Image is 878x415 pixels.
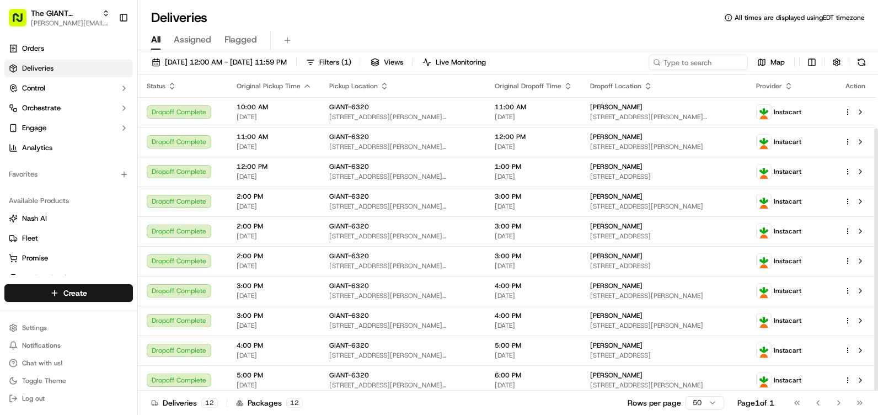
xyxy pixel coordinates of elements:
[495,252,572,260] span: 3:00 PM
[237,252,312,260] span: 2:00 PM
[237,341,312,350] span: 4:00 PM
[4,230,133,247] button: Fleet
[770,57,785,67] span: Map
[329,351,477,360] span: [STREET_ADDRESS][PERSON_NAME][PERSON_NAME]
[774,376,801,385] span: Instacart
[590,351,738,360] span: [STREET_ADDRESS]
[22,376,66,385] span: Toggle Theme
[9,273,129,283] a: Product Catalog
[757,105,771,119] img: profile_instacart_ahold_partner.png
[756,82,782,91] span: Provider
[495,371,572,380] span: 6:00 PM
[774,257,801,265] span: Instacart
[237,82,301,91] span: Original Pickup Time
[329,192,369,201] span: GIANT-6320
[237,311,312,320] span: 3:00 PM
[4,320,133,336] button: Settings
[22,273,75,283] span: Product Catalog
[495,222,572,231] span: 3:00 PM
[22,394,45,403] span: Log out
[844,82,867,91] div: Action
[22,341,61,350] span: Notifications
[590,172,738,181] span: [STREET_ADDRESS]
[329,281,369,290] span: GIANT-6320
[590,113,738,121] span: [STREET_ADDRESS][PERSON_NAME][PERSON_NAME]
[590,281,643,290] span: [PERSON_NAME]
[237,142,312,151] span: [DATE]
[4,338,133,353] button: Notifications
[590,142,738,151] span: [STREET_ADDRESS][PERSON_NAME]
[22,103,61,113] span: Orchestrate
[237,222,312,231] span: 2:00 PM
[590,192,643,201] span: [PERSON_NAME]
[201,398,218,408] div: 12
[329,252,369,260] span: GIANT-6320
[237,351,312,360] span: [DATE]
[590,311,643,320] span: [PERSON_NAME]
[4,249,133,267] button: Promise
[495,262,572,270] span: [DATE]
[590,321,738,330] span: [STREET_ADDRESS][PERSON_NAME]
[590,103,643,111] span: [PERSON_NAME]
[417,55,491,70] button: Live Monitoring
[236,397,303,408] div: Packages
[9,233,129,243] a: Fleet
[495,321,572,330] span: [DATE]
[22,83,45,93] span: Control
[22,63,53,73] span: Deliveries
[31,8,98,19] span: The GIANT Company
[329,202,477,211] span: [STREET_ADDRESS][PERSON_NAME][PERSON_NAME]
[329,371,369,380] span: GIANT-6320
[590,341,643,350] span: [PERSON_NAME]
[237,371,312,380] span: 5:00 PM
[735,13,865,22] span: All times are displayed using EDT timezone
[329,321,477,330] span: [STREET_ADDRESS][PERSON_NAME][PERSON_NAME]
[4,269,133,287] button: Product Catalog
[590,232,738,241] span: [STREET_ADDRESS]
[329,162,369,171] span: GIANT-6320
[757,194,771,209] img: profile_instacart_ahold_partner.png
[329,381,477,390] span: [STREET_ADDRESS][PERSON_NAME][PERSON_NAME]
[757,254,771,268] img: profile_instacart_ahold_partner.png
[237,103,312,111] span: 10:00 AM
[147,55,292,70] button: [DATE] 12:00 AM - [DATE] 11:59 PM
[151,33,160,46] span: All
[4,391,133,406] button: Log out
[329,82,378,91] span: Pickup Location
[329,132,369,141] span: GIANT-6320
[495,132,572,141] span: 12:00 PM
[329,311,369,320] span: GIANT-6320
[4,40,133,57] a: Orders
[590,262,738,270] span: [STREET_ADDRESS]
[757,343,771,358] img: profile_instacart_ahold_partner.png
[9,214,129,224] a: Nash AI
[341,57,351,67] span: ( 1 )
[329,142,477,151] span: [STREET_ADDRESS][PERSON_NAME][PERSON_NAME]
[495,281,572,290] span: 4:00 PM
[4,99,133,117] button: Orchestrate
[329,232,477,241] span: [STREET_ADDRESS][PERSON_NAME][PERSON_NAME]
[237,132,312,141] span: 11:00 AM
[22,44,44,54] span: Orders
[224,33,257,46] span: Flagged
[495,113,572,121] span: [DATE]
[757,164,771,179] img: profile_instacart_ahold_partner.png
[165,57,287,67] span: [DATE] 12:00 AM - [DATE] 11:59 PM
[151,397,218,408] div: Deliveries
[384,57,403,67] span: Views
[4,4,114,31] button: The GIANT Company[PERSON_NAME][EMAIL_ADDRESS][PERSON_NAME][DOMAIN_NAME]
[757,313,771,328] img: profile_instacart_ahold_partner.png
[237,162,312,171] span: 12:00 PM
[495,162,572,171] span: 1:00 PM
[590,82,641,91] span: Dropoff Location
[329,222,369,231] span: GIANT-6320
[774,137,801,146] span: Instacart
[237,172,312,181] span: [DATE]
[329,172,477,181] span: [STREET_ADDRESS][PERSON_NAME][PERSON_NAME]
[237,113,312,121] span: [DATE]
[757,284,771,298] img: profile_instacart_ahold_partner.png
[774,197,801,206] span: Instacart
[63,288,87,299] span: Create
[495,202,572,211] span: [DATE]
[495,142,572,151] span: [DATE]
